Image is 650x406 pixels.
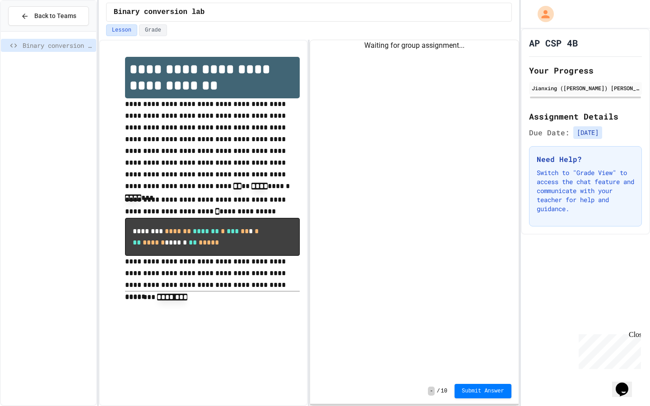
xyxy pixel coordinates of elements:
[532,84,639,92] div: Jianxing ([PERSON_NAME]) [PERSON_NAME]
[529,127,570,138] span: Due Date:
[441,388,447,395] span: 10
[106,24,137,36] button: Lesson
[436,388,440,395] span: /
[8,6,89,26] button: Back to Teams
[4,4,62,57] div: Chat with us now!Close
[34,11,76,21] span: Back to Teams
[462,388,504,395] span: Submit Answer
[23,41,93,50] span: Binary conversion lab
[537,154,634,165] h3: Need Help?
[537,168,634,213] p: Switch to "Grade View" to access the chat feature and communicate with your teacher for help and ...
[310,40,518,51] div: Waiting for group assignment...
[455,384,511,398] button: Submit Answer
[573,126,602,139] span: [DATE]
[139,24,167,36] button: Grade
[529,110,642,123] h2: Assignment Details
[428,387,435,396] span: -
[575,331,641,369] iframe: chat widget
[529,37,578,49] h1: AP CSP 4B
[612,370,641,397] iframe: chat widget
[528,4,556,24] div: My Account
[114,7,205,18] span: Binary conversion lab
[529,64,642,77] h2: Your Progress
